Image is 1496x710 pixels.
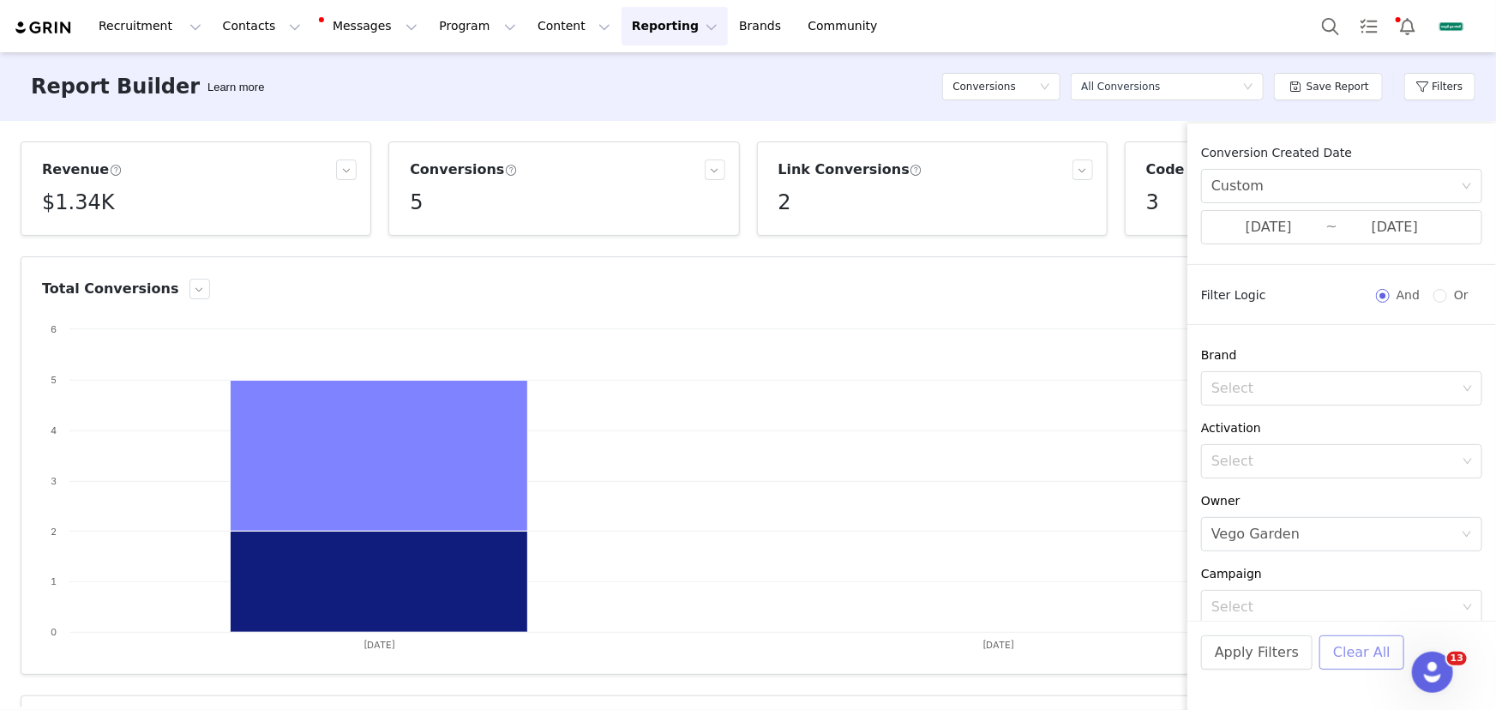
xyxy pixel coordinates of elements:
[778,187,791,218] h5: 2
[1463,456,1473,468] i: icon: down
[1201,635,1313,670] button: Apply Filters
[42,159,122,180] h3: Revenue
[1211,170,1264,202] div: Custom
[1404,73,1475,100] button: Filters
[51,323,57,335] text: 6
[1462,181,1472,193] i: icon: down
[1447,652,1467,665] span: 13
[1463,602,1473,614] i: icon: down
[213,7,311,45] button: Contacts
[14,20,74,36] img: grin logo
[1243,81,1253,93] i: icon: down
[1201,492,1482,510] div: Owner
[410,159,517,180] h3: Conversions
[1211,599,1457,616] div: Select
[31,71,200,102] h3: Report Builder
[1389,7,1427,45] button: Notifications
[1274,73,1383,100] button: Save Report
[527,7,621,45] button: Content
[51,424,57,436] text: 4
[51,475,57,487] text: 3
[729,7,796,45] a: Brands
[1040,81,1050,93] i: icon: down
[1337,216,1452,238] input: End date
[982,639,1014,651] text: [DATE]
[1201,146,1352,159] span: Conversion Created Date
[51,575,57,587] text: 1
[622,7,728,45] button: Reporting
[42,279,179,299] h3: Total Conversions
[42,187,114,218] h5: $1.34K
[1201,346,1482,364] div: Brand
[798,7,896,45] a: Community
[1211,216,1326,238] input: Start date
[1312,7,1349,45] button: Search
[429,7,526,45] button: Program
[1211,453,1457,470] div: Select
[51,526,57,538] text: 2
[1201,286,1266,304] span: Filter Logic
[1146,187,1159,218] h5: 3
[1427,13,1482,40] button: Profile
[1081,74,1160,99] div: All Conversions
[51,374,57,386] text: 5
[1390,288,1427,302] span: And
[1412,652,1453,693] iframe: Intercom live chat
[1438,13,1465,40] img: 15bafd44-9bb5-429c-8f18-59fefa57bfa9.jpg
[88,7,212,45] button: Recruitment
[363,639,395,651] text: [DATE]
[778,159,923,180] h3: Link Conversions
[1146,159,1297,180] h3: Code Conversions
[410,187,423,218] h5: 5
[204,79,267,96] div: Tooltip anchor
[1463,383,1473,395] i: icon: down
[51,626,57,638] text: 0
[312,7,428,45] button: Messages
[952,74,1016,99] h5: Conversions
[1211,518,1300,551] div: Vego Garden
[1211,380,1457,397] div: Select
[1350,7,1388,45] a: Tasks
[1447,288,1475,302] span: Or
[1319,635,1404,670] button: Clear All
[1201,565,1482,583] div: Campaign
[1201,419,1482,437] div: Activation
